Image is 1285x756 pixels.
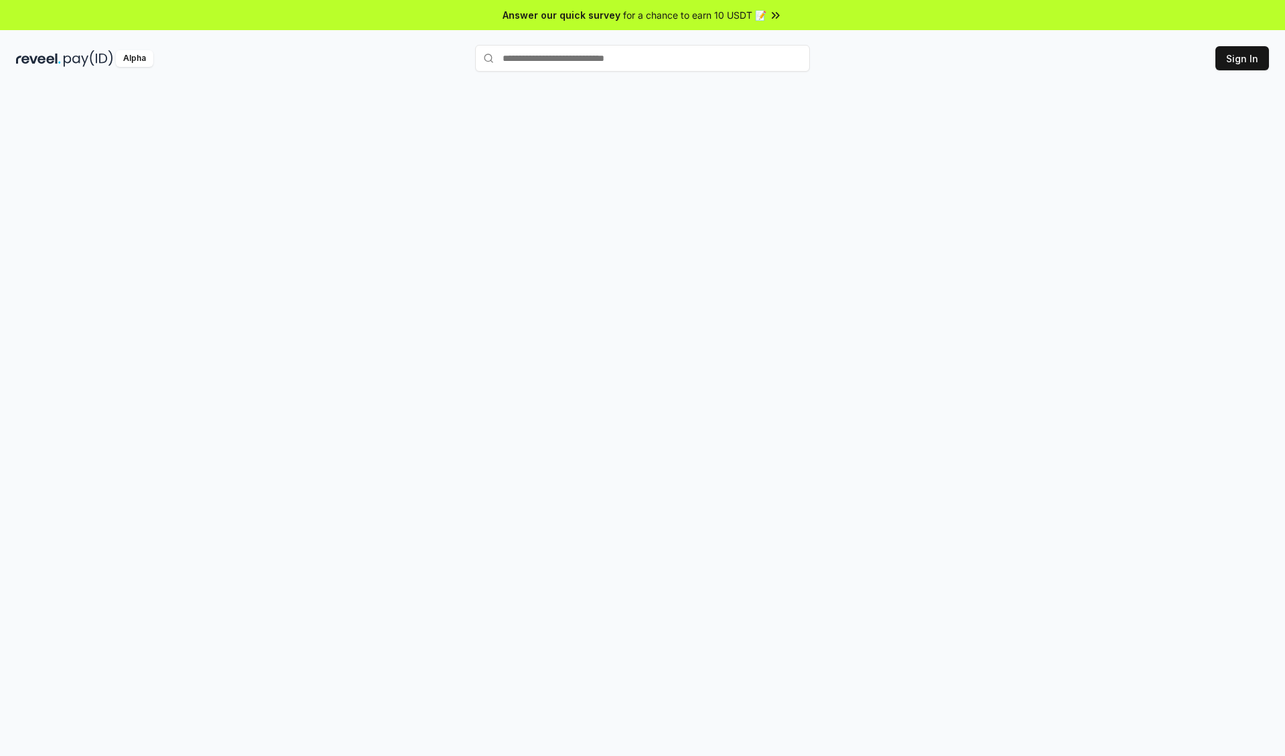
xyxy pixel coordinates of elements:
button: Sign In [1215,46,1269,70]
div: Alpha [116,50,153,67]
span: Answer our quick survey [503,8,620,22]
span: for a chance to earn 10 USDT 📝 [623,8,766,22]
img: reveel_dark [16,50,61,67]
img: pay_id [64,50,113,67]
